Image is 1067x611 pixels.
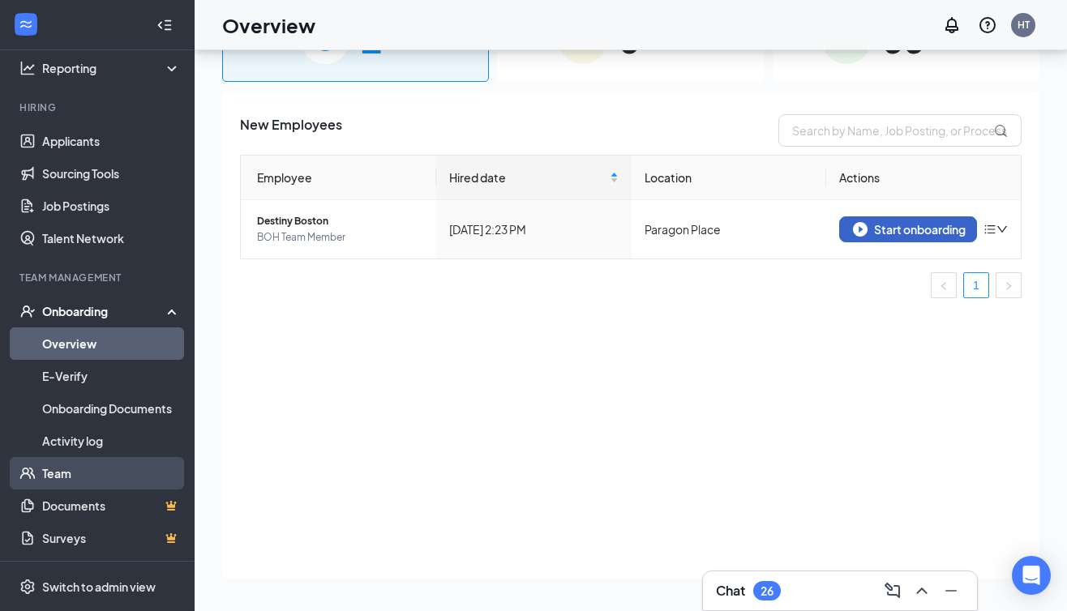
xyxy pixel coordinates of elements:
[996,272,1022,298] button: right
[983,223,996,236] span: bars
[241,156,436,200] th: Employee
[931,272,957,298] button: left
[826,156,1022,200] th: Actions
[941,581,961,600] svg: Minimize
[222,11,315,39] h1: Overview
[963,272,989,298] li: 1
[19,579,36,595] svg: Settings
[632,156,826,200] th: Location
[1018,18,1030,32] div: HT
[996,272,1022,298] li: Next Page
[632,200,826,258] td: Paragon Place
[839,216,978,242] button: Start onboarding
[19,60,36,76] svg: Analysis
[1012,556,1051,595] div: Open Intercom Messenger
[42,327,181,360] a: Overview
[257,213,423,229] span: Destiny Boston
[42,392,181,425] a: Onboarding Documents
[42,60,182,76] div: Reporting
[156,17,173,33] svg: Collapse
[778,114,1022,147] input: Search by Name, Job Posting, or Process
[942,15,962,35] svg: Notifications
[19,100,178,114] div: Hiring
[931,272,957,298] li: Previous Page
[42,425,181,457] a: Activity log
[42,190,181,222] a: Job Postings
[909,578,935,604] button: ChevronUp
[19,271,178,284] div: Team Management
[42,157,181,190] a: Sourcing Tools
[42,360,181,392] a: E-Verify
[449,220,619,238] div: [DATE] 2:23 PM
[19,303,36,319] svg: UserCheck
[42,579,156,595] div: Switch to admin view
[716,582,745,600] h3: Chat
[883,581,902,600] svg: ComposeMessage
[880,578,906,604] button: ComposeMessage
[761,584,773,598] div: 26
[449,169,606,186] span: Hired date
[257,229,423,246] span: BOH Team Member
[996,224,1008,235] span: down
[938,578,964,604] button: Minimize
[912,581,932,600] svg: ChevronUp
[18,16,34,32] svg: WorkstreamLogo
[42,222,181,254] a: Talent Network
[978,15,997,35] svg: QuestionInfo
[964,273,988,297] a: 1
[1004,281,1013,291] span: right
[42,522,181,554] a: SurveysCrown
[42,303,167,319] div: Onboarding
[853,222,964,237] div: Start onboarding
[240,114,342,147] span: New Employees
[42,489,181,522] a: DocumentsCrown
[939,281,949,291] span: left
[42,125,181,157] a: Applicants
[42,457,181,489] a: Team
